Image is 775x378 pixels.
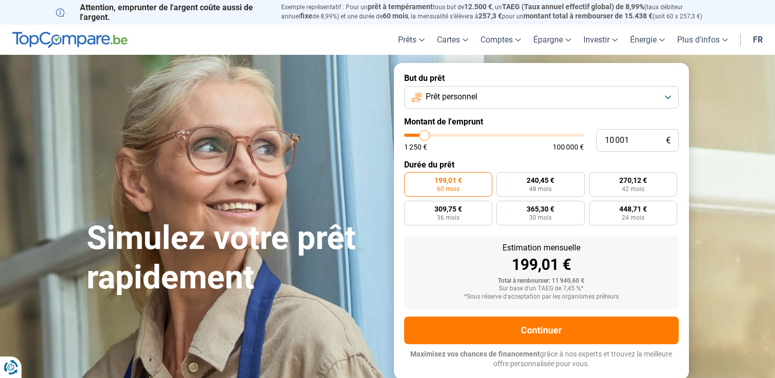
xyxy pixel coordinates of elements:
span: 199,01 € [434,177,462,184]
span: € [666,136,671,145]
a: Investir [577,25,624,55]
span: 448,71 € [619,205,647,213]
span: 24 mois [622,215,644,221]
a: Plus d'infos [671,25,734,55]
p: grâce à nos experts et trouvez la meilleure offre personnalisée pour vous. [404,349,679,369]
div: *Sous réserve d'acceptation par les organismes prêteurs [412,293,671,301]
a: Cartes [431,25,474,55]
span: TAEG (Taux annuel effectif global) de 8,99% [502,3,644,11]
span: 309,75 € [434,205,462,213]
span: fixe [300,12,312,20]
div: 199,01 € [412,257,671,272]
a: Énergie [624,25,671,55]
span: 257,3 € [478,12,502,20]
a: Prêts [392,25,431,55]
label: But du prêt [404,73,679,83]
a: fr [747,25,769,55]
span: 240,45 € [527,177,554,184]
img: TopCompare [12,32,128,48]
span: 36 mois [437,215,459,221]
span: 60 mois [437,186,459,192]
a: Épargne [527,25,577,55]
a: Comptes [474,25,527,55]
label: Durée du prêt [404,160,679,170]
p: Attention, emprunter de l'argent coûte aussi de l'argent. [56,3,269,22]
span: Maximisez vos chances de financement [410,350,540,358]
span: prêt à tempérament [368,3,433,11]
h1: Simulez votre prêt rapidement [87,219,382,298]
button: Prêt personnel [404,86,679,109]
span: 12.500 € [464,3,492,11]
span: 1 250 € [404,143,427,151]
div: Total à rembourser: 11 940,60 € [412,278,671,285]
span: 100 000 € [553,143,584,151]
span: 60 mois [383,12,408,20]
span: 48 mois [529,186,552,192]
label: Montant de l'emprunt [404,117,679,127]
button: Continuer [404,317,679,344]
span: montant total à rembourser de 15.438 € [523,12,653,20]
span: 365,30 € [527,205,554,213]
div: Estimation mensuelle [412,244,671,252]
span: 30 mois [529,215,552,221]
span: 42 mois [622,186,644,192]
span: 270,12 € [619,177,647,184]
div: Sur base d'un TAEG de 7,45 %* [412,285,671,292]
p: Exemple représentatif : Pour un tous but de , un (taux débiteur annuel de 8,99%) et une durée de ... [281,3,720,21]
span: Prêt personnel [426,91,477,102]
